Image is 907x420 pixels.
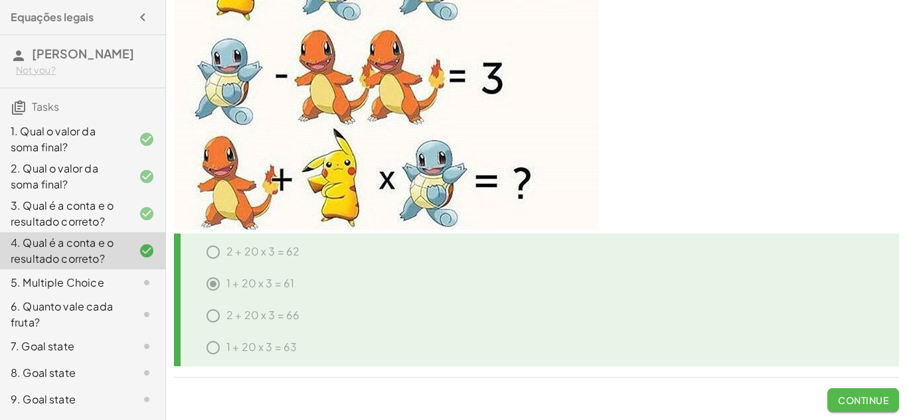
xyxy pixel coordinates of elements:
div: 7. Goal state [11,338,118,354]
h4: Equações legais [11,9,94,25]
div: 4. Qual é a conta e o resultado correto? [11,235,118,267]
i: Task finished and correct. [139,243,155,259]
i: Task not started. [139,391,155,407]
i: Task not started. [139,307,155,322]
span: [PERSON_NAME] [32,46,134,61]
button: Continue [827,388,899,412]
div: 1. Qual o valor da soma final? [11,123,118,155]
i: Task not started. [139,275,155,291]
i: Task finished and correct. [139,169,155,184]
div: 5. Multiple Choice [11,275,118,291]
div: 3. Qual é a conta e o resultado correto? [11,198,118,230]
i: Task not started. [139,338,155,354]
span: Continue [838,394,888,406]
i: Task finished and correct. [139,131,155,147]
span: Tasks [32,100,59,113]
div: Not you? [16,64,155,77]
div: 9. Goal state [11,391,118,407]
i: Task not started. [139,365,155,381]
div: 6. Quanto vale cada fruta? [11,299,118,330]
div: 8. Goal state [11,365,118,381]
div: 2. Qual o valor da soma final? [11,161,118,192]
i: Task finished and correct. [139,206,155,222]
